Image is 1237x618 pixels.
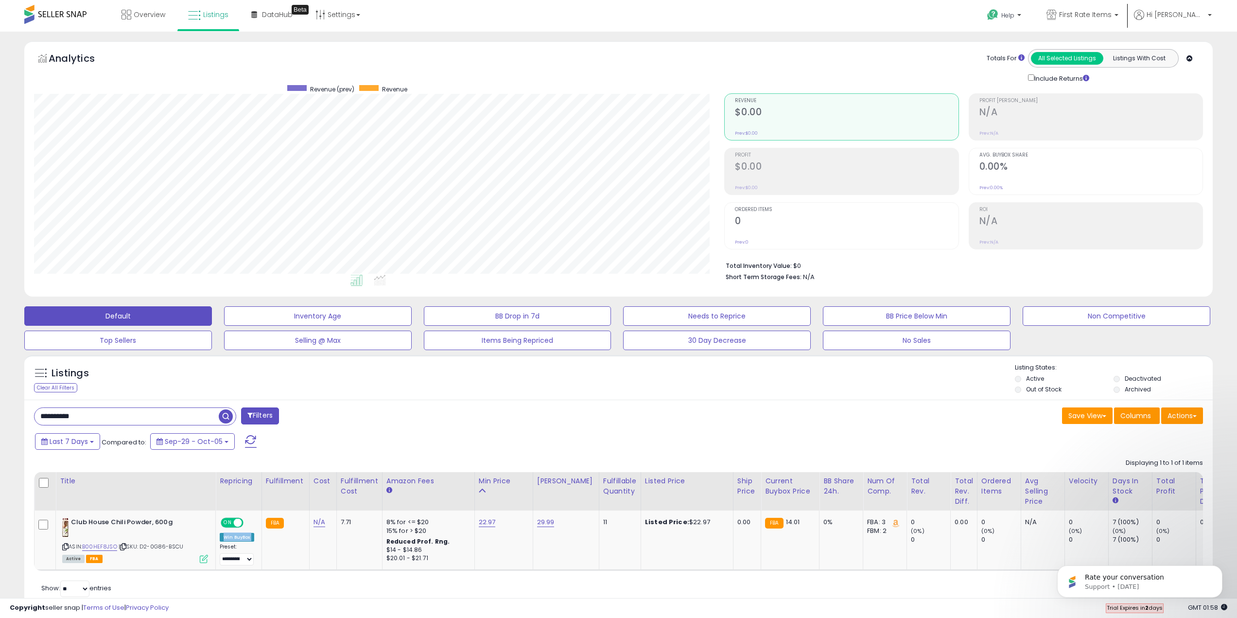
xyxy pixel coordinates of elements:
div: Velocity [1069,476,1104,486]
span: Revenue [382,85,407,93]
div: Ordered Items [981,476,1017,496]
div: 0% [823,518,855,527]
div: 0 [911,535,950,544]
div: Total Profit [1156,476,1192,496]
h2: N/A [979,215,1202,229]
div: 0.00 [955,518,970,527]
div: Repricing [220,476,258,486]
button: Save View [1062,407,1113,424]
button: Actions [1161,407,1203,424]
div: FBA: 3 [867,518,899,527]
iframe: Intercom notifications message [1043,545,1237,613]
button: Columns [1114,407,1160,424]
small: (0%) [1069,527,1082,535]
button: Selling @ Max [224,331,412,350]
span: DataHub [262,10,293,19]
button: Needs to Reprice [623,306,811,326]
button: All Selected Listings [1031,52,1103,65]
a: N/A [314,517,325,527]
div: $20.01 - $21.71 [386,554,467,563]
div: Fulfillment Cost [341,476,378,496]
a: 22.97 [479,517,496,527]
button: Filters [241,407,279,424]
p: Listing States: [1015,363,1213,372]
div: Fulfillment [266,476,305,486]
span: Revenue [735,98,958,104]
button: Non Competitive [1023,306,1210,326]
span: Profit [PERSON_NAME] [979,98,1202,104]
div: $14 - $14.86 [386,546,467,554]
h2: $0.00 [735,106,958,120]
small: (0%) [1113,527,1126,535]
b: Total Inventory Value: [726,262,792,270]
a: Terms of Use [83,603,124,612]
div: 0 [1156,518,1196,527]
span: Avg. Buybox Share [979,153,1202,158]
small: Prev: $0.00 [735,130,758,136]
small: FBA [765,518,783,529]
span: OFF [242,519,258,527]
div: $22.97 [645,518,726,527]
div: 7 (100%) [1113,518,1152,527]
b: Club House Chili Powder, 600g [71,518,189,530]
small: (0%) [1156,527,1170,535]
button: No Sales [823,331,1011,350]
button: Listings With Cost [1103,52,1175,65]
div: Avg Selling Price [1025,476,1061,507]
label: Active [1026,374,1044,383]
div: Num of Comp. [867,476,903,496]
button: BB Drop in 7d [424,306,611,326]
a: Privacy Policy [126,603,169,612]
div: Listed Price [645,476,729,486]
b: Reduced Prof. Rng. [386,537,450,546]
a: B00HEF8JSO [82,543,117,551]
label: Archived [1125,385,1151,393]
div: 7.71 [341,518,375,527]
div: Totals For [987,54,1025,63]
span: Revenue (prev) [310,85,354,93]
h5: Listings [52,367,89,380]
b: Short Term Storage Fees: [726,273,801,281]
div: 0 [1156,535,1196,544]
small: Prev: N/A [979,130,998,136]
div: 0 [1069,518,1108,527]
span: Overview [134,10,165,19]
div: 15% for > $20 [386,527,467,535]
h2: 0 [735,215,958,229]
div: [PERSON_NAME] [537,476,595,486]
i: Get Help [987,9,999,21]
div: 0 [981,518,1021,527]
div: Preset: [220,544,254,565]
img: 41ptXnl-UeL._SL40_.jpg [62,518,69,537]
a: Help [979,1,1031,32]
span: | SKU: D2-0G86-BSCU [119,543,183,550]
div: Total Rev. Diff. [955,476,973,507]
small: Prev: 0.00% [979,185,1003,191]
span: N/A [803,272,815,282]
strong: Copyright [10,603,45,612]
div: Displaying 1 to 1 of 1 items [1126,459,1203,468]
a: Hi [PERSON_NAME] [1134,10,1212,32]
div: ASIN: [62,518,208,562]
div: 0 [1069,535,1108,544]
button: 30 Day Decrease [623,331,811,350]
div: Cost [314,476,332,486]
button: Last 7 Days [35,433,100,450]
a: 29.99 [537,517,555,527]
span: FBA [86,555,103,563]
small: Amazon Fees. [386,486,392,495]
span: Profit [735,153,958,158]
small: Days In Stock. [1113,496,1118,505]
div: Current Buybox Price [765,476,815,496]
div: Min Price [479,476,529,486]
small: Prev: N/A [979,239,998,245]
h2: 0.00% [979,161,1202,174]
li: $0 [726,259,1196,271]
small: Prev: 0 [735,239,749,245]
button: Default [24,306,212,326]
span: ROI [979,207,1202,212]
